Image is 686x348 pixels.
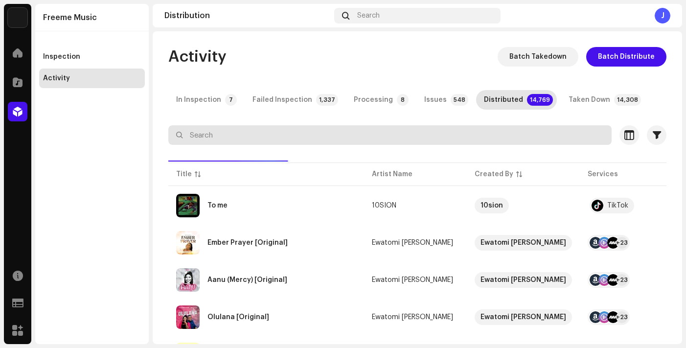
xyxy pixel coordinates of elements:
img: 7951d5c0-dc3c-4d78-8e51-1b6de87acfd8 [8,8,27,27]
button: Batch Distribute [586,47,666,67]
div: Ewatomi [PERSON_NAME] [372,239,453,246]
div: +23 [616,237,628,249]
span: Activity [168,47,227,67]
div: TikTok [607,202,628,209]
button: Batch Takedown [498,47,578,67]
div: Olulana [Original] [207,314,269,321]
div: Issues [424,90,447,110]
p-badge: 14,308 [614,94,641,106]
div: Aanu (Mercy) [Original] [207,277,287,283]
div: Processing [354,90,393,110]
div: Ewatomi [PERSON_NAME] [480,235,566,251]
p-badge: 8 [397,94,409,106]
div: Created By [475,169,513,179]
div: Ewatomi [PERSON_NAME] [480,309,566,325]
span: Ewatomi Monica Augustine [475,272,572,288]
div: Distribution [164,12,330,20]
span: Ewatomi Monica Augustine [372,239,459,246]
div: Ember Prayer [Original] [207,239,288,246]
span: Search [357,12,380,20]
re-m-nav-item: Inspection [39,47,145,67]
img: 93d6728d-1749-4047-94bc-2a22df865b02 [176,194,200,217]
div: 10sion [480,198,503,213]
span: Ewatomi Monica Augustine [475,235,572,251]
span: Ewatomi Monica Augustine [372,277,459,283]
div: Activity [43,74,70,82]
div: In Inspection [176,90,221,110]
span: Batch Distribute [598,47,655,67]
div: 10SION [372,202,396,209]
div: Ewatomi [PERSON_NAME] [372,314,453,321]
div: +23 [616,274,628,286]
re-m-nav-item: Activity [39,69,145,88]
div: J [655,8,670,23]
div: To me [207,202,228,209]
div: Failed Inspection [252,90,312,110]
span: Ewatomi Monica Augustine [475,309,572,325]
span: Ewatomi Monica Augustine [372,314,459,321]
input: Search [168,125,612,145]
div: Ewatomi [PERSON_NAME] [372,277,453,283]
p-badge: 7 [225,94,237,106]
div: Inspection [43,53,80,61]
span: 10SION [372,202,459,209]
span: Batch Takedown [509,47,567,67]
div: Ewatomi [PERSON_NAME] [480,272,566,288]
span: 10sion [475,198,572,213]
div: Distributed [484,90,523,110]
img: 70b7b7dd-31f9-42fb-80b6-26a1e7660c3f [176,231,200,255]
div: +23 [616,311,628,323]
div: Taken Down [569,90,610,110]
p-badge: 548 [451,94,468,106]
p-badge: 1,337 [316,94,338,106]
img: 29fdc541-b22f-4657-8845-ac48b70d12b4 [176,268,200,292]
img: 43f62828-b565-45cb-ab14-56ab7c39dcc6 [176,305,200,329]
div: Title [176,169,192,179]
p-badge: 14,769 [527,94,553,106]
